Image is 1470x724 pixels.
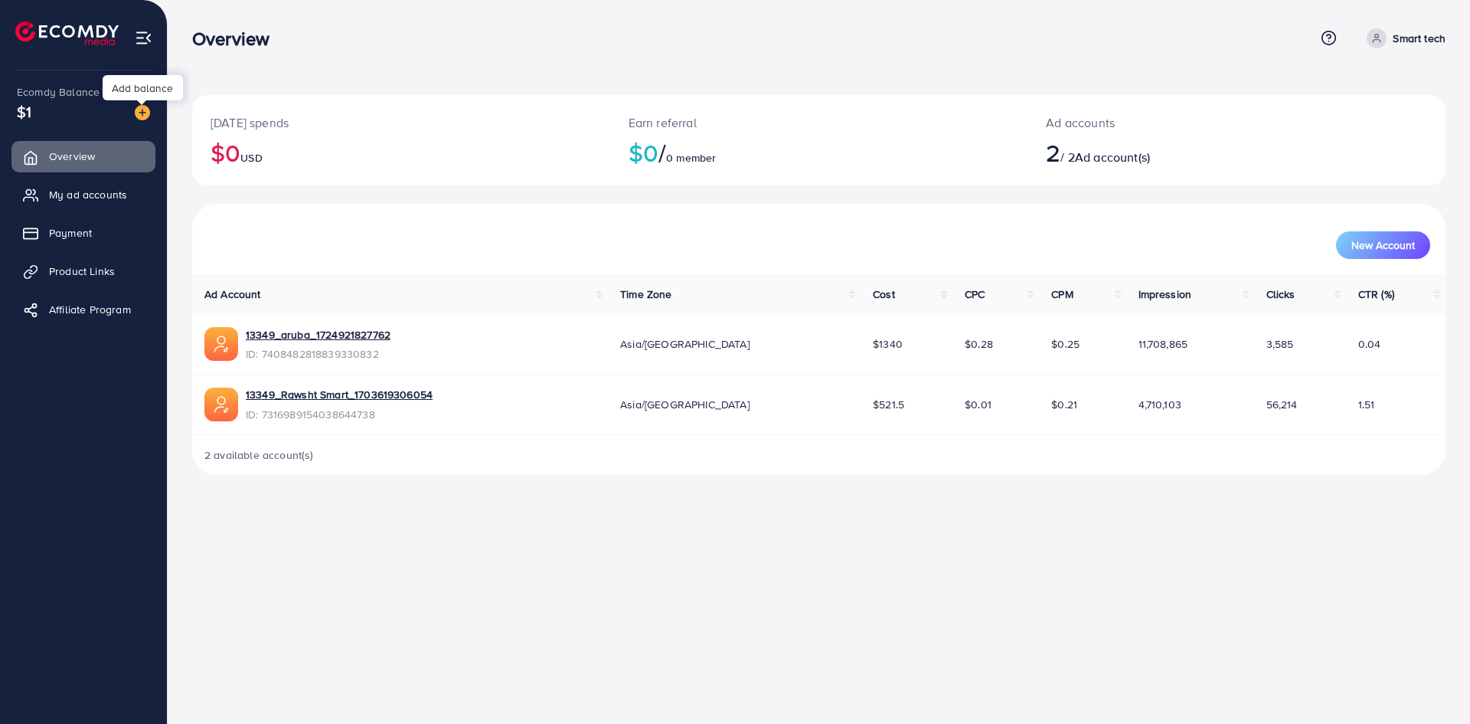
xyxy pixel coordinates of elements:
h2: / 2 [1046,138,1322,167]
span: CTR (%) [1358,287,1394,302]
span: $0.28 [965,336,993,352]
a: Payment [11,218,155,248]
img: menu [135,29,152,47]
p: [DATE] spends [211,113,592,132]
span: $521.5 [873,397,904,412]
span: $0.25 [1051,336,1080,352]
p: Ad accounts [1046,113,1322,132]
img: image [135,105,150,120]
span: Asia/[GEOGRAPHIC_DATA] [620,397,750,412]
a: Affiliate Program [11,294,155,325]
img: ic-ads-acc.e4c84228.svg [204,327,238,361]
span: 11,708,865 [1138,336,1188,352]
span: Ad account(s) [1075,149,1150,165]
span: / [658,135,666,170]
img: ic-ads-acc.e4c84228.svg [204,388,238,421]
p: Smart tech [1393,29,1445,48]
span: ID: 7408482818839330832 [246,346,390,362]
h2: $0 [629,138,1010,167]
span: 1.51 [1358,397,1375,412]
a: Overview [11,141,155,172]
span: 3,585 [1266,336,1294,352]
a: Product Links [11,256,155,287]
span: Affiliate Program [49,302,131,317]
span: Time Zone [620,287,671,302]
span: New Account [1351,240,1415,251]
span: My ad accounts [49,187,127,202]
div: Add balance [103,75,183,100]
h3: Overview [192,28,282,50]
span: $1340 [873,336,903,352]
span: 0.04 [1358,336,1381,352]
span: USD [240,150,262,165]
span: Cost [873,287,895,302]
button: New Account [1336,231,1430,259]
span: Payment [49,225,92,241]
iframe: Chat [1405,655,1459,713]
p: Earn referral [629,113,1010,132]
span: CPM [1051,287,1073,302]
img: logo [15,21,119,45]
a: Smart tech [1361,28,1445,48]
span: Impression [1138,287,1192,302]
span: Ecomdy Balance [17,84,100,100]
span: Overview [49,149,95,164]
a: 13349_Rawsht Smart_1703619306054 [246,387,433,402]
a: 13349_aruba_1724921827762 [246,327,390,342]
span: Clicks [1266,287,1295,302]
span: CPC [965,287,985,302]
span: Asia/[GEOGRAPHIC_DATA] [620,336,750,352]
a: My ad accounts [11,179,155,210]
span: ID: 7316989154038644738 [246,407,433,422]
span: $1 [17,100,31,123]
span: Ad Account [204,287,261,302]
span: $0.01 [965,397,991,412]
span: 4,710,103 [1138,397,1181,412]
h2: $0 [211,138,592,167]
span: $0.21 [1051,397,1077,412]
span: 2 [1046,135,1060,170]
span: 56,214 [1266,397,1298,412]
span: 0 member [666,150,716,165]
span: 2 available account(s) [204,447,314,463]
span: Product Links [49,264,115,279]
